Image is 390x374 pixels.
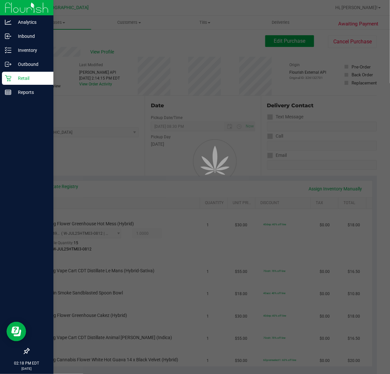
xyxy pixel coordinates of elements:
[5,89,11,96] inline-svg: Reports
[11,88,51,96] p: Reports
[7,322,26,341] iframe: Resource center
[11,60,51,68] p: Outbound
[3,366,51,371] p: [DATE]
[5,75,11,82] inline-svg: Retail
[5,61,11,67] inline-svg: Outbound
[5,47,11,53] inline-svg: Inventory
[5,33,11,39] inline-svg: Inbound
[11,46,51,54] p: Inventory
[11,74,51,82] p: Retail
[11,32,51,40] p: Inbound
[11,18,51,26] p: Analytics
[3,360,51,366] p: 02:18 PM EDT
[5,19,11,25] inline-svg: Analytics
